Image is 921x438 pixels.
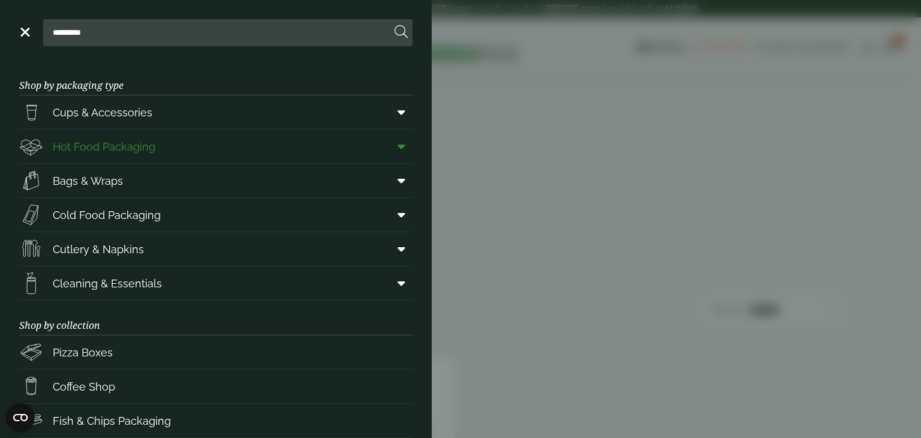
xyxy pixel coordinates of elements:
[19,301,413,335] h3: Shop by collection
[19,198,413,232] a: Cold Food Packaging
[53,275,162,292] span: Cleaning & Essentials
[53,413,171,429] span: Fish & Chips Packaging
[19,203,43,227] img: Sandwich_box.svg
[19,130,413,163] a: Hot Food Packaging
[6,403,35,432] button: Open CMP widget
[19,340,43,364] img: Pizza_boxes.svg
[19,266,413,300] a: Cleaning & Essentials
[19,100,43,124] img: PintNhalf_cup.svg
[53,241,144,257] span: Cutlery & Napkins
[19,271,43,295] img: open-wipe.svg
[19,370,413,403] a: Coffee Shop
[19,232,413,266] a: Cutlery & Napkins
[19,164,413,197] a: Bags & Wraps
[19,374,43,398] img: HotDrink_paperCup.svg
[53,104,152,121] span: Cups & Accessories
[19,134,43,158] img: Deli_box.svg
[19,61,413,95] h3: Shop by packaging type
[53,344,113,361] span: Pizza Boxes
[19,335,413,369] a: Pizza Boxes
[53,379,115,395] span: Coffee Shop
[19,95,413,129] a: Cups & Accessories
[19,237,43,261] img: Cutlery.svg
[19,169,43,193] img: Paper_carriers.svg
[53,139,155,155] span: Hot Food Packaging
[19,404,413,437] a: Fish & Chips Packaging
[53,207,161,223] span: Cold Food Packaging
[53,173,123,189] span: Bags & Wraps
